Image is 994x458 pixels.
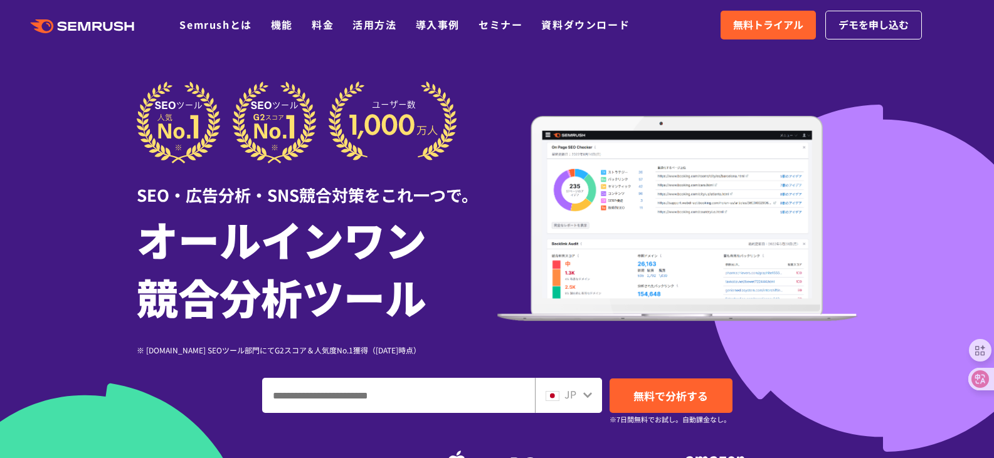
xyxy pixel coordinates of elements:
[478,17,522,32] a: セミナー
[137,164,497,207] div: SEO・広告分析・SNS競合対策をこれ一つで。
[633,388,708,403] span: 無料で分析する
[137,210,497,325] h1: オールインワン 競合分析ツール
[838,17,909,33] span: デモを申し込む
[564,387,576,402] span: JP
[137,344,497,356] div: ※ [DOMAIN_NAME] SEOツール部門にてG2スコア＆人気度No.1獲得（[DATE]時点）
[825,11,922,39] a: デモを申し込む
[271,17,293,32] a: 機能
[610,414,731,425] small: ※7日間無料でお試し。自動課金なし。
[263,378,534,412] input: ドメイン、キーワードまたはURLを入力してください
[733,17,803,33] span: 無料トライアル
[721,11,816,39] a: 無料トライアル
[416,17,460,32] a: 導入事例
[541,17,630,32] a: 資料ダウンロード
[179,17,251,32] a: Semrushとは
[312,17,334,32] a: 料金
[610,378,732,413] a: 無料で分析する
[352,17,396,32] a: 活用方法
